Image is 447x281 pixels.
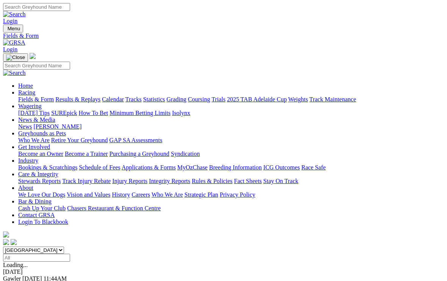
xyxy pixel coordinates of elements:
[227,96,287,102] a: 2025 TAB Adelaide Cup
[18,185,33,191] a: About
[18,123,444,130] div: News & Media
[171,151,200,157] a: Syndication
[234,178,262,184] a: Fact Sheets
[3,269,444,275] div: [DATE]
[3,70,26,76] img: Search
[102,96,124,102] a: Calendar
[18,130,66,137] a: Greyhounds as Pets
[18,137,50,143] a: Who We Are
[18,212,55,218] a: Contact GRSA
[309,96,356,102] a: Track Maintenance
[184,191,218,198] a: Strategic Plan
[18,96,54,102] a: Fields & Form
[177,164,208,171] a: MyOzChase
[18,116,55,123] a: News & Media
[18,219,68,225] a: Login To Blackbook
[149,178,190,184] a: Integrity Reports
[18,144,50,150] a: Get Involved
[3,62,70,70] input: Search
[18,205,444,212] div: Bar & Dining
[18,103,42,109] a: Wagering
[18,164,444,171] div: Industry
[192,178,233,184] a: Rules & Policies
[3,25,23,33] button: Toggle navigation
[18,89,35,96] a: Racing
[79,110,108,116] a: How To Bet
[3,262,28,268] span: Loading...
[3,3,70,11] input: Search
[67,191,110,198] a: Vision and Values
[3,254,70,262] input: Select date
[18,137,444,144] div: Greyhounds as Pets
[18,178,61,184] a: Stewards Reports
[18,151,444,157] div: Get Involved
[18,164,77,171] a: Bookings & Scratchings
[109,110,170,116] a: Minimum Betting Limits
[18,96,444,103] div: Racing
[62,178,111,184] a: Track Injury Rebate
[18,205,66,211] a: Cash Up Your Club
[109,137,163,143] a: GAP SA Assessments
[18,178,444,185] div: Care & Integrity
[18,110,444,116] div: Wagering
[167,96,186,102] a: Grading
[18,157,38,164] a: Industry
[18,191,65,198] a: We Love Our Dogs
[301,164,325,171] a: Race Safe
[3,46,17,53] a: Login
[18,110,50,116] a: [DATE] Tips
[18,191,444,198] div: About
[3,18,17,24] a: Login
[79,164,120,171] a: Schedule of Fees
[288,96,308,102] a: Weights
[211,96,225,102] a: Trials
[172,110,190,116] a: Isolynx
[152,191,183,198] a: Who We Are
[3,53,28,62] button: Toggle navigation
[30,53,36,59] img: logo-grsa-white.png
[18,198,52,205] a: Bar & Dining
[143,96,165,102] a: Statistics
[18,151,63,157] a: Become an Owner
[3,39,25,46] img: GRSA
[112,191,130,198] a: History
[209,164,262,171] a: Breeding Information
[65,151,108,157] a: Become a Trainer
[11,239,17,245] img: twitter.svg
[263,178,298,184] a: Stay On Track
[112,178,147,184] a: Injury Reports
[6,54,25,61] img: Close
[3,11,26,18] img: Search
[122,164,176,171] a: Applications & Forms
[188,96,210,102] a: Coursing
[18,82,33,89] a: Home
[33,123,81,130] a: [PERSON_NAME]
[18,123,32,130] a: News
[131,191,150,198] a: Careers
[51,137,108,143] a: Retire Your Greyhound
[263,164,300,171] a: ICG Outcomes
[8,26,20,31] span: Menu
[109,151,169,157] a: Purchasing a Greyhound
[18,171,58,177] a: Care & Integrity
[3,239,9,245] img: facebook.svg
[55,96,100,102] a: Results & Replays
[125,96,142,102] a: Tracks
[3,33,444,39] a: Fields & Form
[3,231,9,238] img: logo-grsa-white.png
[51,110,77,116] a: SUREpick
[220,191,255,198] a: Privacy Policy
[67,205,161,211] a: Chasers Restaurant & Function Centre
